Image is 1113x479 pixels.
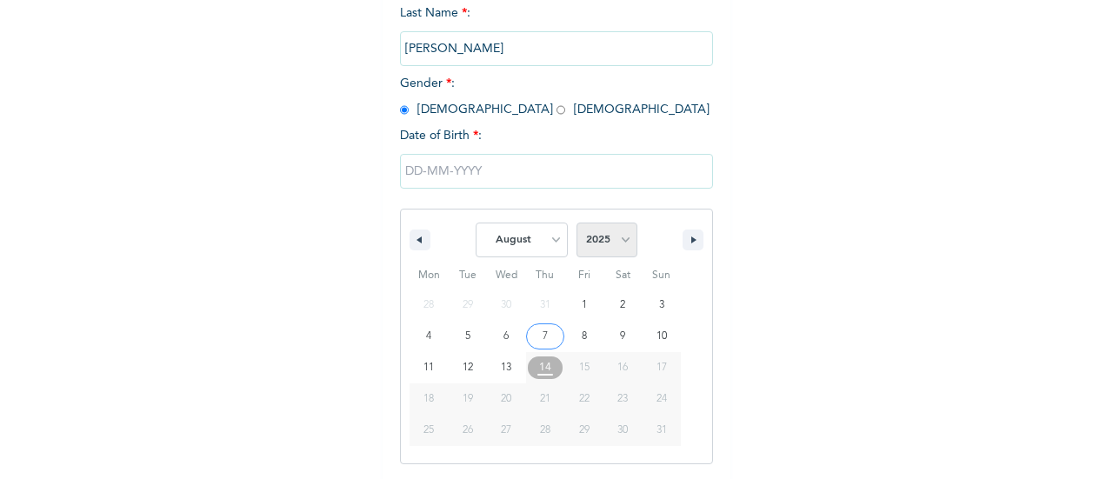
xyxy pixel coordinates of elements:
span: 22 [579,383,590,415]
span: 11 [423,352,434,383]
button: 31 [642,415,681,446]
span: 26 [463,415,473,446]
button: 9 [603,321,643,352]
span: 16 [617,352,628,383]
button: 7 [526,321,565,352]
span: 28 [540,415,550,446]
span: 14 [539,352,551,383]
span: Last Name : [400,7,713,55]
span: 2 [620,289,625,321]
span: Tue [449,262,488,289]
span: 20 [501,383,511,415]
button: 10 [642,321,681,352]
button: 17 [642,352,681,383]
span: 8 [582,321,587,352]
span: 24 [656,383,667,415]
button: 19 [449,383,488,415]
span: 12 [463,352,473,383]
button: 27 [487,415,526,446]
span: 19 [463,383,473,415]
span: 9 [620,321,625,352]
button: 23 [603,383,643,415]
button: 12 [449,352,488,383]
span: 13 [501,352,511,383]
input: DD-MM-YYYY [400,154,713,189]
span: 30 [617,415,628,446]
span: 1 [582,289,587,321]
button: 22 [564,383,603,415]
span: 27 [501,415,511,446]
button: 28 [526,415,565,446]
span: 10 [656,321,667,352]
button: 29 [564,415,603,446]
span: 4 [426,321,431,352]
span: 25 [423,415,434,446]
span: Thu [526,262,565,289]
span: 29 [579,415,590,446]
button: 20 [487,383,526,415]
span: 5 [465,321,470,352]
span: Gender : [DEMOGRAPHIC_DATA] [DEMOGRAPHIC_DATA] [400,77,710,116]
button: 18 [410,383,449,415]
span: Wed [487,262,526,289]
button: 1 [564,289,603,321]
button: 5 [449,321,488,352]
span: Mon [410,262,449,289]
button: 21 [526,383,565,415]
button: 4 [410,321,449,352]
button: 3 [642,289,681,321]
span: 23 [617,383,628,415]
span: 15 [579,352,590,383]
button: 14 [526,352,565,383]
span: Sat [603,262,643,289]
button: 2 [603,289,643,321]
span: 31 [656,415,667,446]
span: 18 [423,383,434,415]
span: Sun [642,262,681,289]
button: 15 [564,352,603,383]
button: 25 [410,415,449,446]
button: 11 [410,352,449,383]
button: 8 [564,321,603,352]
button: 26 [449,415,488,446]
span: Date of Birth : [400,127,482,145]
button: 16 [603,352,643,383]
button: 13 [487,352,526,383]
button: 30 [603,415,643,446]
button: 24 [642,383,681,415]
span: 6 [503,321,509,352]
input: Enter your last name [400,31,713,66]
span: 7 [543,321,548,352]
span: 17 [656,352,667,383]
span: 21 [540,383,550,415]
span: 3 [659,289,664,321]
button: 6 [487,321,526,352]
span: Fri [564,262,603,289]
